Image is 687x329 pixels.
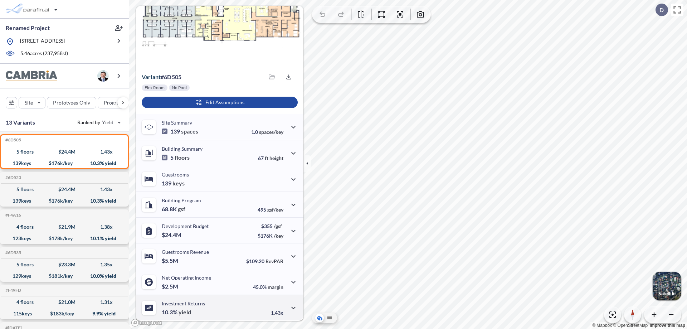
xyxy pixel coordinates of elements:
[162,231,182,238] p: $24.4M
[178,205,185,213] span: gsf
[162,146,203,152] p: Building Summary
[162,300,205,306] p: Investment Returns
[650,323,685,328] a: Improve this map
[175,154,190,161] span: floors
[98,97,136,108] button: Program
[142,97,298,108] button: Edit Assumptions
[259,129,283,135] span: spaces/key
[658,291,676,296] p: Satellite
[20,50,68,58] p: 5.46 acres ( 237,958 sf)
[265,155,268,161] span: ft
[269,155,283,161] span: height
[274,223,282,229] span: /gsf
[253,284,283,290] p: 45.0%
[179,309,191,316] span: yield
[6,71,57,82] img: BrandImage
[258,207,283,213] p: 495
[162,275,211,281] p: Net Operating Income
[97,70,109,82] img: user logo
[162,257,179,264] p: $5.5M
[25,99,33,106] p: Site
[53,99,90,106] p: Prototypes Only
[162,283,179,290] p: $2.5M
[162,197,201,203] p: Building Program
[172,180,185,187] span: keys
[246,258,283,264] p: $109.20
[162,223,209,229] p: Development Budget
[102,119,114,126] span: Yield
[142,73,161,80] span: Variant
[271,310,283,316] p: 1.43x
[142,73,181,81] p: # 6d505
[258,155,283,161] p: 67
[268,284,283,290] span: margin
[162,180,185,187] p: 139
[6,118,35,127] p: 13 Variants
[162,154,190,161] p: 5
[4,175,21,180] h5: Click to copy the code
[162,128,198,135] p: 139
[6,24,50,32] p: Renamed Project
[72,117,125,128] button: Ranked by Yield
[145,85,165,91] p: Flex Room
[162,120,192,126] p: Site Summary
[653,272,681,300] button: Switcher ImageSatellite
[20,37,65,46] p: [STREET_ADDRESS]
[19,97,45,108] button: Site
[613,323,648,328] a: OpenStreetMap
[181,128,198,135] span: spaces
[131,319,162,327] a: Mapbox homepage
[258,233,283,239] p: $176K
[162,309,191,316] p: 10.3%
[162,249,209,255] p: Guestrooms Revenue
[4,250,21,255] h5: Click to copy the code
[258,223,283,229] p: $355
[274,233,283,239] span: /key
[267,207,283,213] span: gsf/key
[205,99,244,106] p: Edit Assumptions
[659,7,664,13] p: D
[4,213,21,218] h5: Click to copy the code
[4,288,21,293] h5: Click to copy the code
[653,272,681,300] img: Switcher Image
[162,171,189,178] p: Guestrooms
[325,314,334,322] button: Site Plan
[172,85,187,91] p: No Pool
[4,137,21,142] h5: Click to copy the code
[251,129,283,135] p: 1.0
[47,97,96,108] button: Prototypes Only
[315,314,324,322] button: Aerial View
[104,99,124,106] p: Program
[162,205,185,213] p: 68.8K
[265,258,283,264] span: RevPAR
[592,323,612,328] a: Mapbox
